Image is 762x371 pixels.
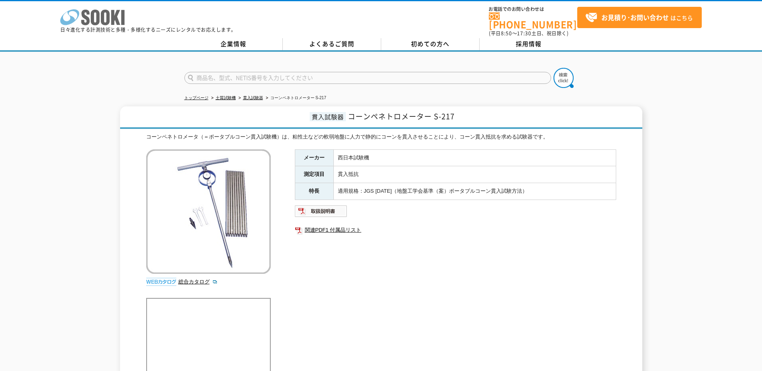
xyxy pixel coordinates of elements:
[295,210,347,216] a: 取扱説明書
[517,30,531,37] span: 17:30
[489,30,568,37] span: (平日 ～ 土日、祝日除く)
[295,166,333,183] th: 測定項目
[489,12,577,29] a: [PHONE_NUMBER]
[480,38,578,50] a: 採用情報
[333,149,616,166] td: 西日本試験機
[243,96,263,100] a: 貫入試験器
[295,149,333,166] th: メーカー
[184,38,283,50] a: 企業情報
[585,12,693,24] span: はこちら
[333,166,616,183] td: 貫入抵抗
[264,94,326,102] li: コーンペネトロメーター S-217
[60,27,236,32] p: 日々進化する計測技術と多種・多様化するニーズにレンタルでお応えします。
[146,133,616,141] div: コーンペネトロメータ（＝ポータブルコーン貫入試験機）は、粘性土などの軟弱地盤に人力で静的にコーンを貫入させることにより、コーン貫入抵抗を求める試験器です。
[178,279,218,285] a: 総合カタログ
[216,96,236,100] a: 土質試験機
[601,12,669,22] strong: お見積り･お問い合わせ
[310,112,346,121] span: 貫入試験器
[295,183,333,200] th: 特長
[295,205,347,218] img: 取扱説明書
[554,68,574,88] img: btn_search.png
[184,72,551,84] input: 商品名、型式、NETIS番号を入力してください
[577,7,702,28] a: お見積り･お問い合わせはこちら
[489,7,577,12] span: お電話でのお問い合わせは
[381,38,480,50] a: 初めての方へ
[146,149,271,274] img: コーンペネトロメーター S-217
[333,183,616,200] td: 適用規格：JGS [DATE]（地盤工学会基準（案）ポータブルコーン貫入試験方法）
[295,225,616,235] a: 関連PDF1 付属品リスト
[146,278,176,286] img: webカタログ
[501,30,512,37] span: 8:50
[184,96,208,100] a: トップページ
[283,38,381,50] a: よくあるご質問
[411,39,449,48] span: 初めての方へ
[348,111,455,122] span: コーンペネトロメーター S-217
